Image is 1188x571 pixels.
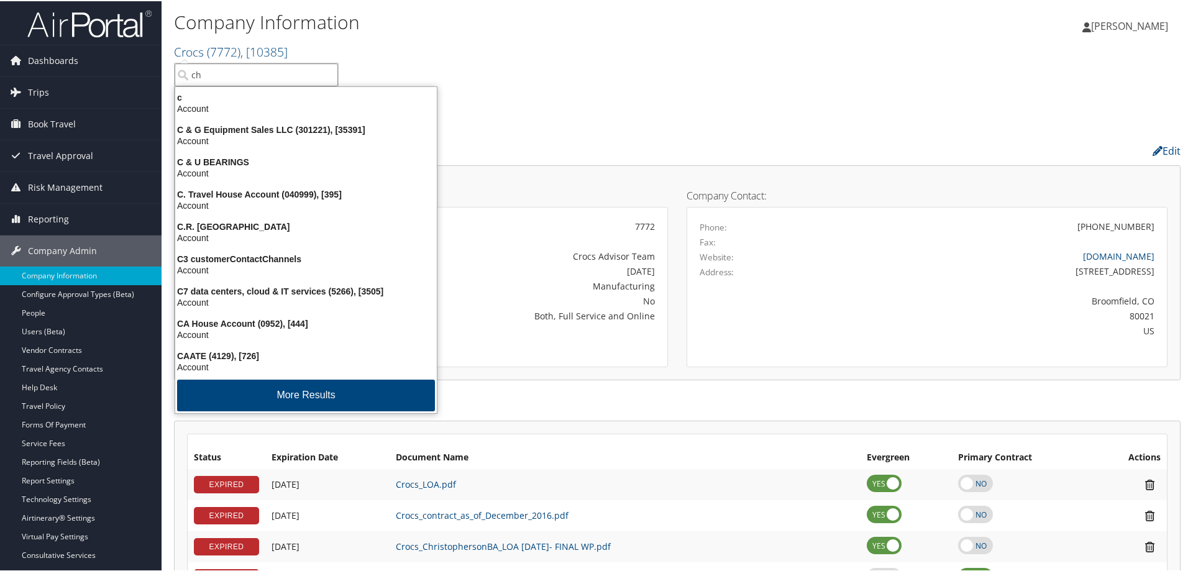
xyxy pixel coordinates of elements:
[28,171,103,202] span: Risk Management
[175,62,338,85] input: Search Accounts
[28,139,93,170] span: Travel Approval
[1094,445,1167,468] th: Actions
[1139,477,1161,490] i: Remove Contract
[240,42,288,59] span: , [ 10385 ]
[358,263,655,276] div: [DATE]
[272,478,383,489] div: Add/Edit Date
[272,508,299,520] span: [DATE]
[194,475,259,492] div: EXPIRED
[1082,6,1181,43] a: [PERSON_NAME]
[168,102,444,113] div: Account
[390,445,861,468] th: Document Name
[168,349,444,360] div: CAATE (4129), [726]
[28,44,78,75] span: Dashboards
[700,250,734,262] label: Website:
[177,378,435,410] button: More Results
[272,540,383,551] div: Add/Edit Date
[861,445,951,468] th: Evergreen
[168,167,444,178] div: Account
[174,8,845,34] h1: Company Information
[207,42,240,59] span: ( 7772 )
[272,477,299,489] span: [DATE]
[168,155,444,167] div: C & U BEARINGS
[27,8,152,37] img: airportal-logo.png
[168,188,444,199] div: C. Travel House Account (040999), [395]
[28,107,76,139] span: Book Travel
[396,508,569,520] a: Crocs_contract_as_of_December_2016.pdf
[818,323,1155,336] div: US
[952,445,1094,468] th: Primary Contract
[1083,249,1154,261] a: [DOMAIN_NAME]
[194,506,259,523] div: EXPIRED
[396,477,456,489] a: Crocs_LOA.pdf
[168,328,444,339] div: Account
[358,308,655,321] div: Both, Full Service and Online
[1153,143,1181,157] a: Edit
[818,263,1155,276] div: [STREET_ADDRESS]
[174,42,288,59] a: Crocs
[168,134,444,145] div: Account
[396,539,611,551] a: Crocs_ChristophersonBA_LOA [DATE]- FINAL WP.pdf
[1139,539,1161,552] i: Remove Contract
[168,360,444,372] div: Account
[358,219,655,232] div: 7772
[168,263,444,275] div: Account
[28,76,49,107] span: Trips
[265,445,390,468] th: Expiration Date
[168,231,444,242] div: Account
[168,296,444,307] div: Account
[168,199,444,210] div: Account
[700,220,727,232] label: Phone:
[358,249,655,262] div: Crocs Advisor Team
[1091,18,1168,32] span: [PERSON_NAME]
[272,539,299,551] span: [DATE]
[168,123,444,134] div: C & G Equipment Sales LLC (301221), [35391]
[358,293,655,306] div: No
[28,234,97,265] span: Company Admin
[168,285,444,296] div: C7 data centers, cloud & IT services (5266), [3505]
[168,252,444,263] div: C3 customerContactChannels
[358,278,655,291] div: Manufacturing
[687,190,1167,199] h4: Company Contact:
[188,445,265,468] th: Status
[174,139,839,160] h2: Company Profile:
[272,509,383,520] div: Add/Edit Date
[1139,508,1161,521] i: Remove Contract
[168,91,444,102] div: c
[174,393,1181,414] h2: Contracts:
[168,220,444,231] div: C.R. [GEOGRAPHIC_DATA]
[194,537,259,554] div: EXPIRED
[818,308,1155,321] div: 80021
[700,235,716,247] label: Fax:
[700,265,734,277] label: Address:
[168,317,444,328] div: CA House Account (0952), [444]
[28,203,69,234] span: Reporting
[1077,219,1154,232] div: [PHONE_NUMBER]
[818,293,1155,306] div: Broomfield, CO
